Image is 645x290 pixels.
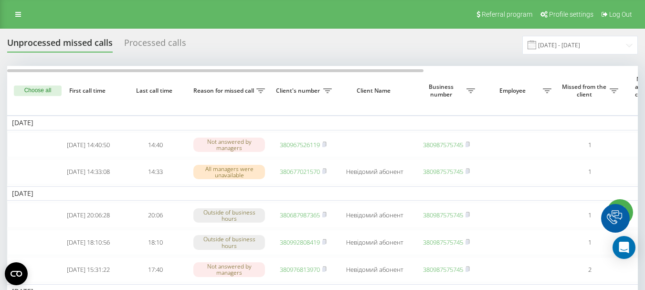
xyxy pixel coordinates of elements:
[613,236,635,259] div: Open Intercom Messenger
[193,208,265,223] div: Outside of business hours
[549,11,593,18] span: Profile settings
[423,238,463,247] a: 380987575745
[280,140,320,149] a: 380967526119
[423,265,463,274] a: 380987575745
[556,257,623,282] td: 2
[55,257,122,282] td: [DATE] 15:31:22
[280,167,320,176] a: 380677021570
[55,132,122,158] td: [DATE] 14:40:50
[122,257,189,282] td: 17:40
[124,38,186,53] div: Processed calls
[345,87,405,95] span: Client Name
[63,87,114,95] span: First call time
[337,159,413,184] td: Невідомий абонент
[193,138,265,152] div: Not answered by managers
[485,87,543,95] span: Employee
[193,262,265,277] div: Not answered by managers
[5,262,28,285] button: Open CMP widget
[193,235,265,249] div: Outside of business hours
[55,203,122,228] td: [DATE] 20:06:28
[122,203,189,228] td: 20:06
[556,230,623,255] td: 1
[122,159,189,184] td: 14:33
[423,167,463,176] a: 380987575745
[129,87,181,95] span: Last call time
[556,132,623,158] td: 1
[275,87,323,95] span: Client's number
[556,203,623,228] td: 1
[556,159,623,184] td: 1
[418,83,466,98] span: Business number
[122,132,189,158] td: 14:40
[423,211,463,219] a: 380987575745
[122,230,189,255] td: 18:10
[423,140,463,149] a: 380987575745
[561,83,610,98] span: Missed from the client
[14,86,62,96] button: Choose all
[280,265,320,274] a: 380976813970
[280,211,320,219] a: 380687987365
[55,230,122,255] td: [DATE] 18:10:56
[337,257,413,282] td: Невідомий абонент
[482,11,532,18] span: Referral program
[7,38,113,53] div: Unprocessed missed calls
[193,87,256,95] span: Reason for missed call
[280,238,320,247] a: 380992808419
[337,203,413,228] td: Невідомий абонент
[337,230,413,255] td: Невідомий абонент
[193,165,265,179] div: All managers were unavailable
[609,11,632,18] span: Log Out
[55,159,122,184] td: [DATE] 14:33:08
